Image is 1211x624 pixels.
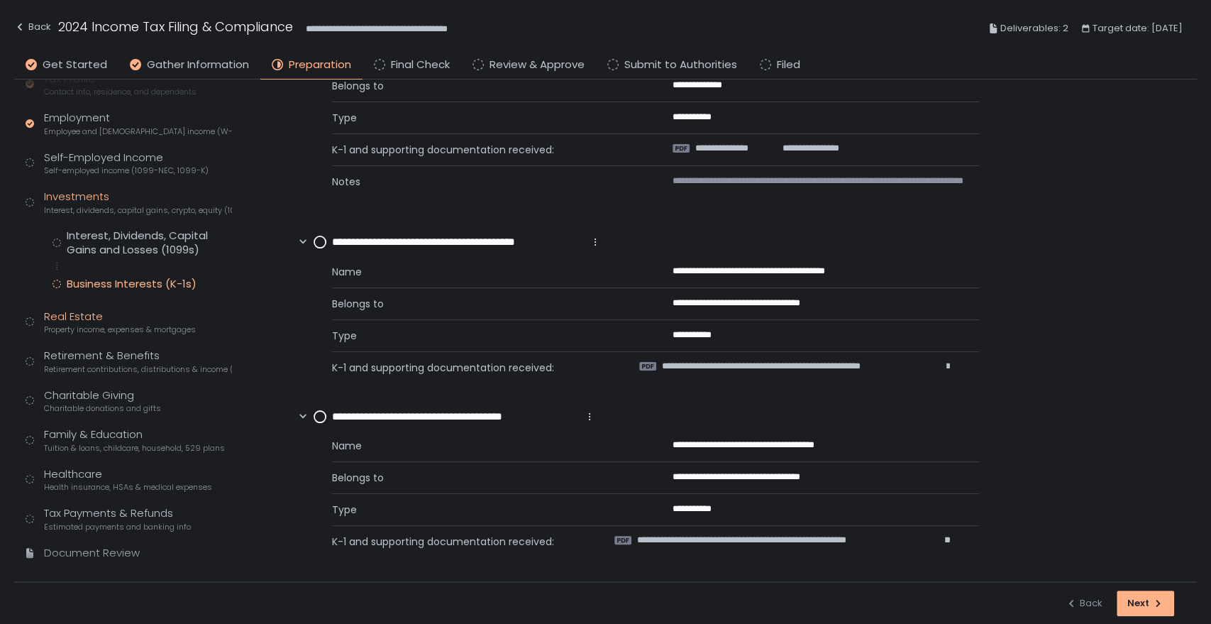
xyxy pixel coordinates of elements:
span: Name [332,439,638,453]
div: Tax Payments & Refunds [44,505,191,532]
span: Preparation [289,57,351,73]
span: Interest, dividends, capital gains, crypto, equity (1099s, K-1s) [44,205,232,216]
span: Filed [777,57,800,73]
span: Get Started [43,57,107,73]
span: Self-employed income (1099-NEC, 1099-K) [44,165,209,176]
span: Submit to Authorities [624,57,737,73]
span: K-1 and supporting documentation received: [332,535,580,549]
div: Investments [44,189,232,216]
div: Family & Education [44,427,225,454]
span: Employee and [DEMOGRAPHIC_DATA] income (W-2s) [44,126,232,137]
span: Type [332,503,638,517]
div: Healthcare [44,466,212,493]
span: Belongs to [332,471,638,485]
div: Retirement & Benefits [44,348,232,375]
div: Charitable Giving [44,388,161,415]
div: Self-Employed Income [44,150,209,177]
span: Type [332,111,638,125]
span: Target date: [DATE] [1093,20,1183,37]
div: Real Estate [44,309,196,336]
div: Back [1066,597,1102,610]
span: Property income, expenses & mortgages [44,324,196,335]
span: Estimated payments and banking info [44,522,191,532]
span: Charitable donations and gifts [44,403,161,414]
span: Gather Information [147,57,249,73]
span: Belongs to [332,79,638,93]
span: Tuition & loans, childcare, household, 529 plans [44,443,225,454]
span: Contact info, residence, and dependents [44,87,197,97]
span: K-1 and supporting documentation received: [332,361,605,375]
span: Health insurance, HSAs & medical expenses [44,482,212,493]
span: Deliverables: 2 [1000,20,1068,37]
span: Notes [332,175,638,200]
div: Back [14,18,51,35]
div: Interest, Dividends, Capital Gains and Losses (1099s) [67,229,232,257]
button: Next [1117,591,1174,616]
span: K-1 and supporting documentation received: [332,143,638,157]
button: Back [14,17,51,40]
span: Type [332,329,638,343]
div: Document Review [44,545,140,562]
span: Name [332,265,638,279]
div: Next [1127,597,1163,610]
div: Tax Profile [44,71,197,98]
div: Employment [44,110,232,137]
span: Final Check [391,57,450,73]
button: Back [1066,591,1102,616]
div: Business Interests (K-1s) [67,277,197,291]
span: Retirement contributions, distributions & income (1099-R, 5498) [44,364,232,375]
span: Belongs to [332,297,638,311]
span: Review & Approve [490,57,585,73]
h1: 2024 Income Tax Filing & Compliance [58,17,293,36]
